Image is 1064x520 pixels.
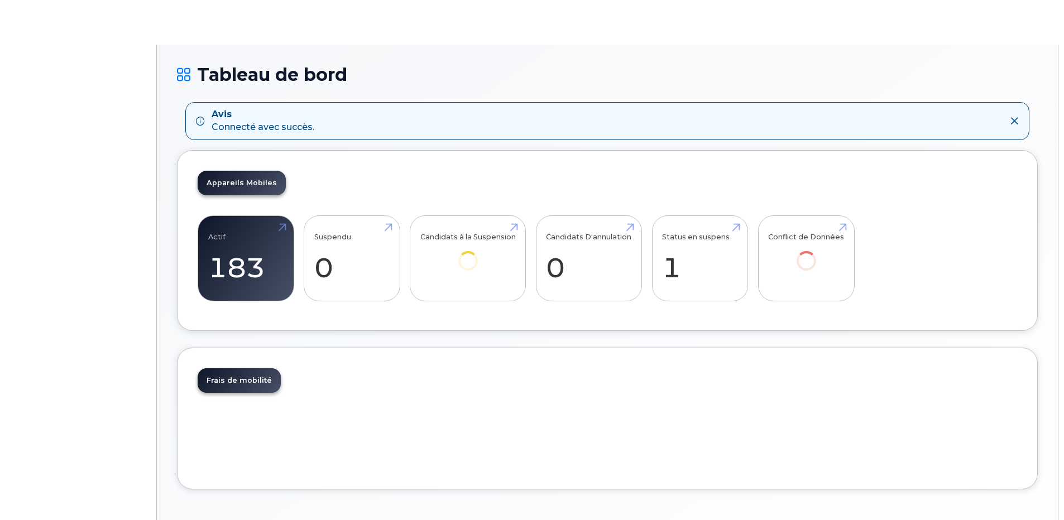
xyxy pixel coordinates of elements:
[662,222,737,295] a: Status en suspens 1
[198,368,281,393] a: Frais de mobilité
[546,222,631,295] a: Candidats D'annulation 0
[208,222,284,295] a: Actif 183
[768,222,844,286] a: Conflict de Données
[314,222,390,295] a: Suspendu 0
[177,65,1038,84] h1: Tableau de bord
[212,108,314,121] strong: Avis
[212,108,314,134] div: Connecté avec succès.
[420,222,516,286] a: Candidats à la Suspension
[198,171,286,195] a: Appareils Mobiles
